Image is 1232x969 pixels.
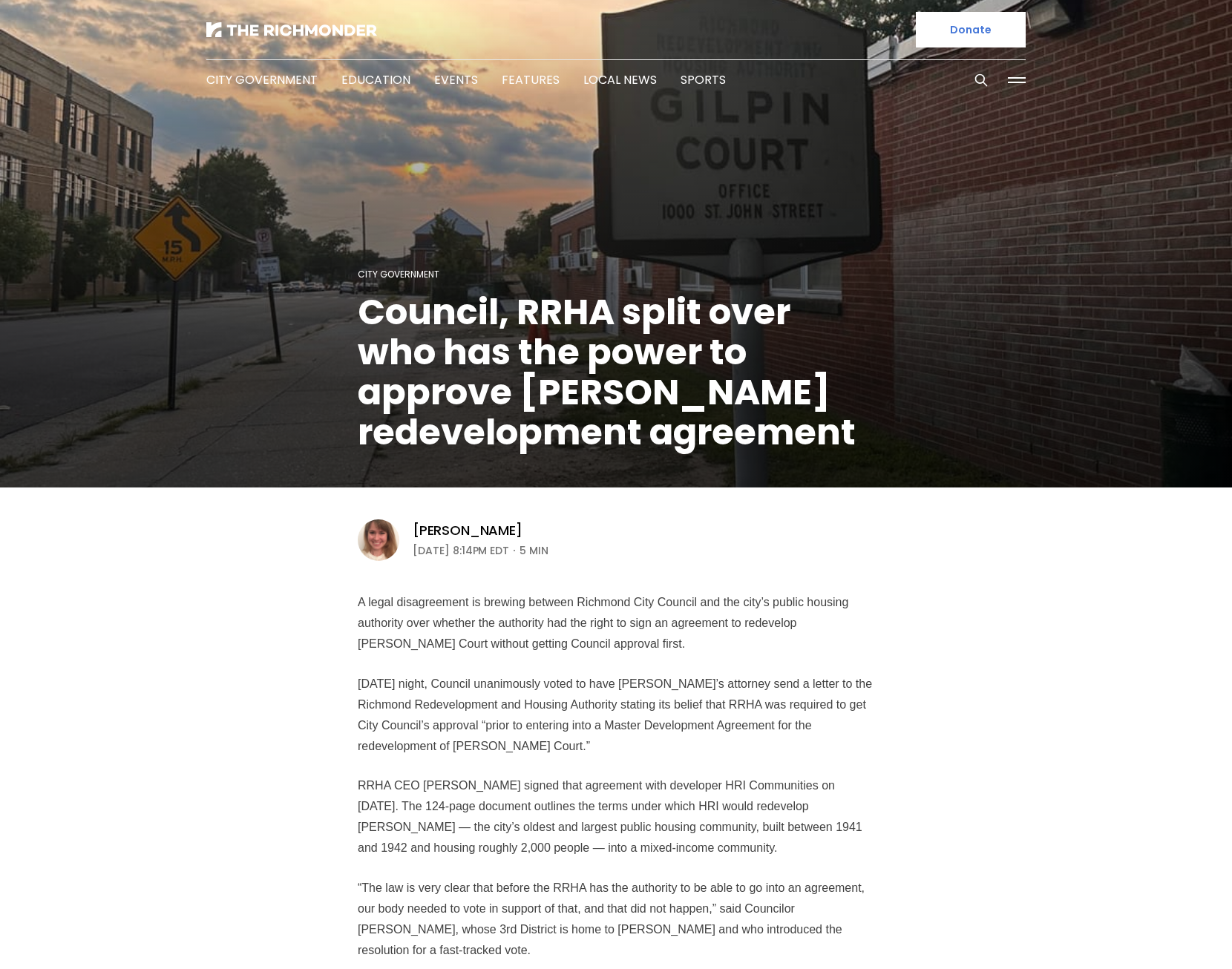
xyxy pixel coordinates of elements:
a: Sports [681,71,726,88]
a: [PERSON_NAME] [413,522,522,539]
a: Features [502,71,560,88]
img: Sarah Vogelsong [358,519,399,561]
p: RRHA CEO [PERSON_NAME] signed that agreement with developer HRI Communities on [DATE]. The 124-pa... [358,775,874,858]
p: “The law is very clear that before the RRHA has the authority to be able to go into an agreement,... [358,878,874,961]
a: Education [341,71,410,88]
a: City Government [358,268,439,280]
a: City Government [206,71,318,88]
a: Events [434,71,478,88]
time: [DATE] 8:14PM EDT [413,542,509,559]
a: Local News [583,71,657,88]
button: Search this site [970,69,992,91]
p: A legal disagreement is brewing between Richmond City Council and the city’s public housing autho... [358,592,874,654]
h1: Council, RRHA split over who has the power to approve [PERSON_NAME] redevelopment agreement [358,292,874,453]
p: [DATE] night, Council unanimously voted to have [PERSON_NAME]’s attorney send a letter to the Ric... [358,674,874,757]
img: The Richmonder [206,22,377,37]
a: Donate [916,12,1026,47]
span: 5 min [520,542,548,559]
